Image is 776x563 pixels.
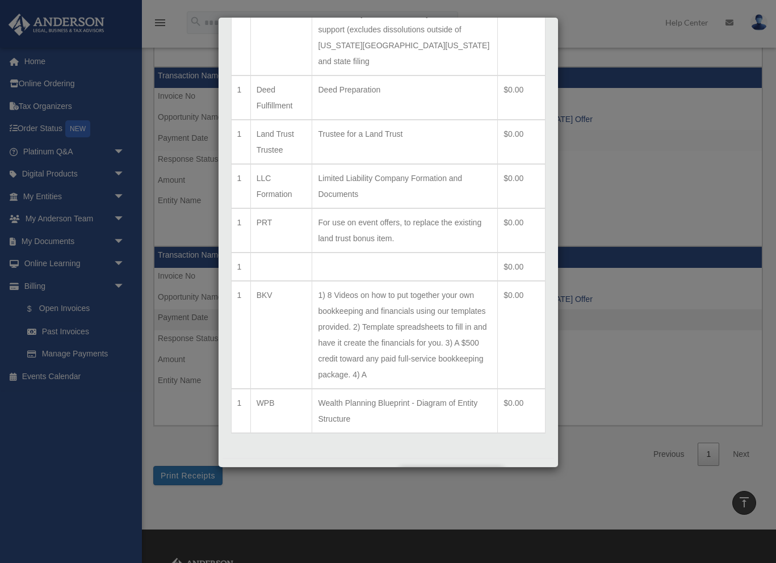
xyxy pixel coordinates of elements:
td: LLC Formation [250,164,312,208]
td: Land Trust Trustee [250,120,312,164]
td: WPB [250,389,312,433]
td: 1) 8 Videos on how to put together your own bookkeeping and financials using our templates provid... [312,281,498,389]
td: Limited Liability Company Formation and Documents [312,164,498,208]
td: For use on event offers, to replace the existing land trust bonus item. [312,208,498,253]
td: 1 [231,208,250,253]
td: $0.00 [498,208,545,253]
td: Deed Fulfillment [250,75,312,120]
td: 1 [231,164,250,208]
td: Wealth Planning Blueprint - Diagram of Entity Structure [312,389,498,433]
td: BKV [250,281,312,389]
td: $0.00 [498,120,545,164]
td: 1 [231,75,250,120]
td: $0.00 [498,164,545,208]
td: 1 [231,389,250,433]
td: $0.00 [498,281,545,389]
td: 1 [231,120,250,164]
td: PRT [250,208,312,253]
td: Trustee for a Land Trust [312,120,498,164]
td: Deed Preparation [312,75,498,120]
td: 1 [231,253,250,281]
td: 1 [231,281,250,389]
td: $0.00 [498,389,545,433]
td: $0.00 [498,253,545,281]
td: $0.00 [498,75,545,120]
